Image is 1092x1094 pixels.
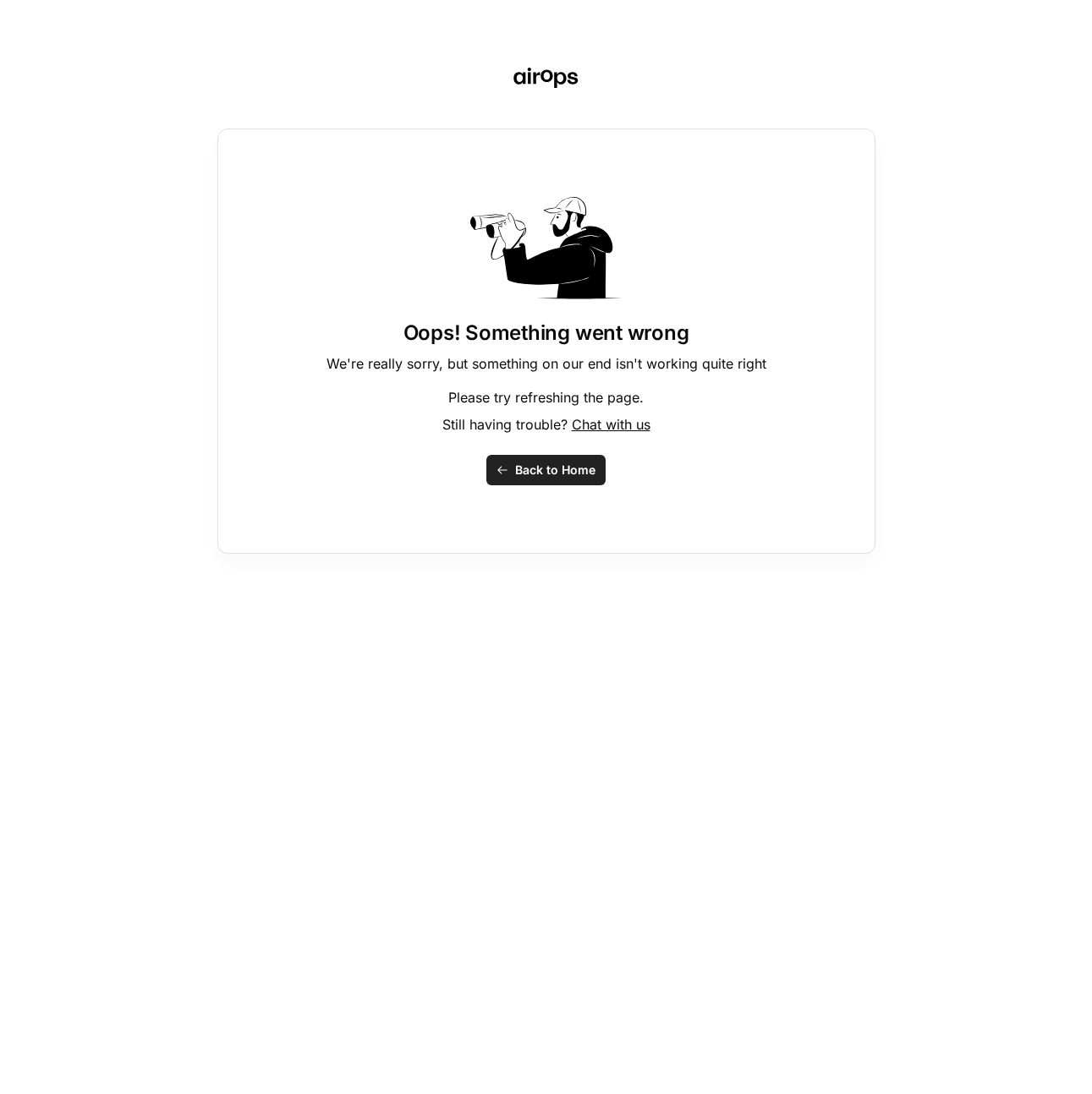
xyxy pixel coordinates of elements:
[403,320,689,347] h1: Oops! Something went wrong
[486,455,606,485] button: Back to Home
[572,416,650,433] span: Chat with us
[515,462,595,479] span: Back to Home
[442,414,650,435] p: Still having trouble?
[448,387,644,408] p: Please try refreshing the page.
[327,353,766,374] p: We're really sorry, but something on our end isn't working quite right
